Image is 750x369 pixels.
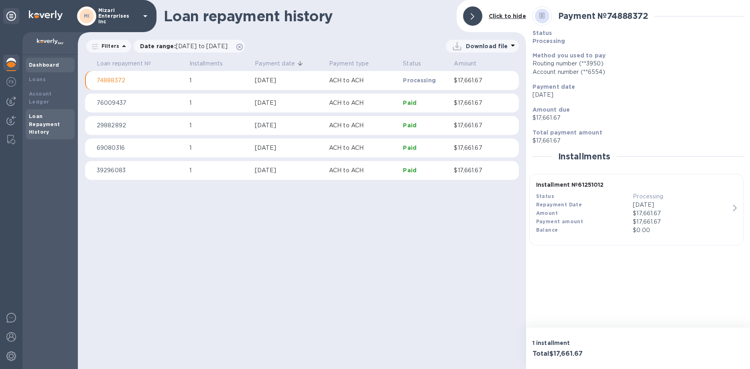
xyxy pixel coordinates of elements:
[164,8,450,24] h1: Loan repayment history
[255,99,323,107] div: [DATE]
[3,8,19,24] div: Unpin categories
[533,129,602,136] b: Total payment amount
[533,37,744,45] p: Processing
[140,42,232,50] p: Date range :
[466,42,508,50] p: Download file
[489,13,526,19] b: Click to hide
[134,40,245,53] div: Date range:[DATE] to [DATE]
[533,137,744,145] p: $17,661.67
[536,181,604,188] b: Installment № 61251012
[84,13,90,19] b: MI
[533,106,570,113] b: Amount due
[533,339,635,347] p: 1 installment
[403,121,447,129] p: Paid
[558,11,648,21] b: Payment № 74888372
[533,52,606,59] b: Method you used to pay
[454,121,498,130] p: $17,661.67
[454,99,498,107] p: $17,661.67
[403,59,421,68] p: Status
[533,68,744,76] div: Account number (**6554)
[633,218,730,226] p: $17,661.67
[403,76,447,84] p: Processing
[189,76,249,85] p: 1
[29,76,46,82] b: Loans
[633,209,730,218] div: $17,661.67
[403,99,447,107] p: Paid
[97,121,183,130] p: 29882892
[536,227,558,233] b: Balance
[97,76,183,85] p: 74888372
[533,350,635,358] h3: Total $17,661.67
[255,76,323,85] div: [DATE]
[189,144,249,152] p: 1
[454,59,476,68] p: Amount
[454,76,498,85] p: $17,661.67
[329,166,397,175] p: ACH to ACH
[189,121,249,130] p: 1
[98,43,119,49] p: Filters
[329,121,397,130] p: ACH to ACH
[454,166,498,175] p: $17,661.67
[98,8,138,24] p: Mizari Enterprises Inc
[633,201,730,209] p: [DATE]
[29,10,63,20] img: Logo
[29,91,52,105] b: Account Ledger
[403,59,431,68] span: Status
[533,91,744,99] p: [DATE]
[533,114,744,122] p: $17,661.67
[329,99,397,107] p: ACH to ACH
[633,192,730,201] p: Processing
[329,76,397,85] p: ACH to ACH
[97,166,183,175] p: 39296083
[176,43,228,49] span: [DATE] to [DATE]
[97,59,161,68] span: Loan repayment №
[97,99,183,107] p: 76009437
[529,174,744,245] button: Installment №61251012StatusProcessingRepayment Date[DATE]Amount$17,661.67Payment amount$17,661.67...
[255,59,305,68] span: Payment date
[536,193,554,199] b: Status
[454,144,498,152] p: $17,661.67
[255,121,323,130] div: [DATE]
[29,62,59,68] b: Dashboard
[536,202,582,208] b: Repayment Date
[189,166,249,175] p: 1
[255,59,295,68] p: Payment date
[189,59,223,68] p: Installments
[189,59,234,68] span: Installments
[454,59,487,68] span: Amount
[29,113,60,135] b: Loan Repayment History
[633,226,730,234] p: $0.00
[536,218,583,224] b: Payment amount
[97,144,183,152] p: 69080316
[329,59,369,68] p: Payment type
[6,77,16,87] img: Foreign exchange
[403,144,447,152] p: Paid
[189,99,249,107] p: 1
[329,144,397,152] p: ACH to ACH
[533,30,552,36] b: Status
[329,59,380,68] span: Payment type
[533,84,575,90] b: Payment date
[255,144,323,152] div: [DATE]
[255,166,323,175] div: [DATE]
[97,59,151,68] p: Loan repayment №
[558,151,610,161] h2: Installments
[536,210,558,216] b: Amount
[533,59,744,68] div: Routing number (**3950)
[403,166,447,174] p: Paid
